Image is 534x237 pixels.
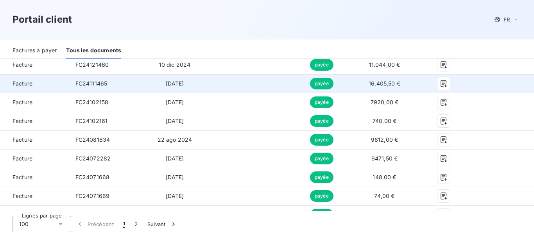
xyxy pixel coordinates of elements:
span: [DATE] [166,118,184,124]
span: payée [310,115,333,127]
span: Facture [6,173,63,181]
span: FC24081834 [75,136,110,143]
span: Facture [6,61,63,69]
span: payée [310,134,333,146]
span: Facture [6,80,63,87]
span: FC24102161 [75,118,108,124]
span: 10 dic 2024 [159,61,191,68]
button: Suivant [143,216,182,232]
span: 11.044,00 € [369,61,400,68]
button: Précédent [71,216,118,232]
h3: Portail client [13,12,72,27]
span: 1 [123,220,125,228]
span: FC24071668 [75,174,110,180]
span: [DATE] [166,80,184,87]
div: Tous les documents [66,42,121,59]
span: 740,00 € [373,118,396,124]
span: payée [310,59,333,71]
span: Facture [6,117,63,125]
span: payée [310,209,333,221]
span: [DATE] [166,155,184,162]
span: 100 [19,220,29,228]
span: 74,00 € [374,192,394,199]
span: [DATE] [166,192,184,199]
div: Factures à payer [13,42,57,59]
span: FC24121460 [75,61,109,68]
span: Facture [6,136,63,144]
span: payée [310,171,333,183]
span: 7920,00 € [371,99,398,105]
span: Facture [6,98,63,106]
span: 9471,50 € [371,155,398,162]
button: 2 [130,216,142,232]
span: 9612,00 € [371,136,398,143]
span: payée [310,96,333,108]
span: FC24102158 [75,99,109,105]
span: 148,00 € [373,174,396,180]
span: 22 ago 2024 [158,136,192,143]
span: Facture [6,155,63,162]
span: payée [310,153,333,164]
span: payée [310,190,333,202]
span: [DATE] [166,174,184,180]
span: FC24111465 [75,80,108,87]
span: 16.405,50 € [369,80,400,87]
span: payée [310,78,333,89]
button: 1 [118,216,130,232]
span: [DATE] [166,99,184,105]
span: FR [504,16,510,23]
span: FC24072282 [75,155,111,162]
span: FC24071669 [75,192,110,199]
span: Facture [6,192,63,200]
